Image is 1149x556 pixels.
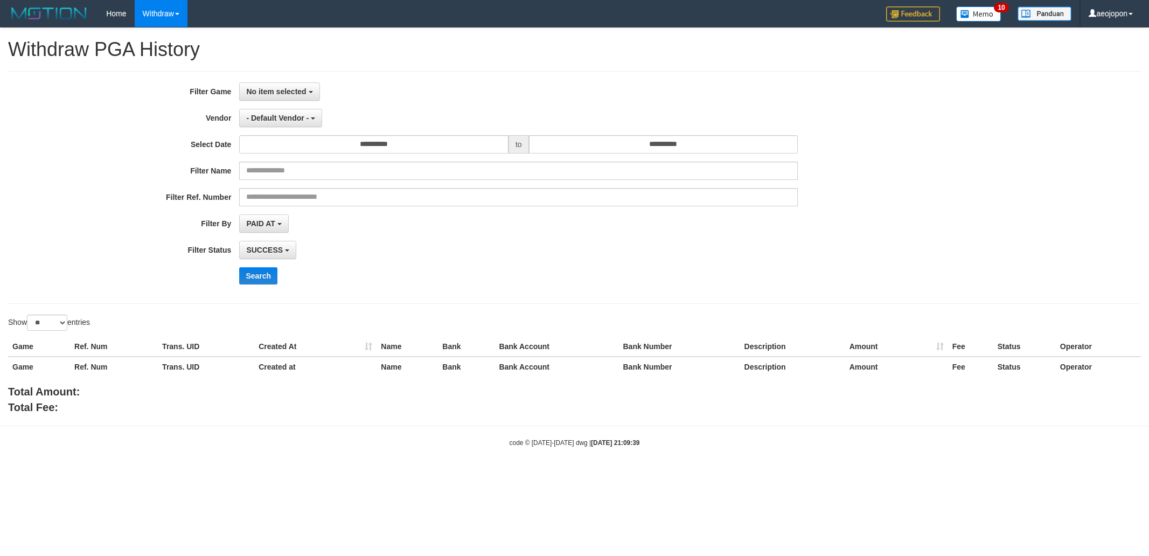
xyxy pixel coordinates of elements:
h1: Withdraw PGA History [8,39,1141,60]
img: Feedback.jpg [886,6,940,22]
th: Status [993,357,1056,377]
img: Button%20Memo.svg [956,6,1001,22]
th: Ref. Num [70,337,158,357]
th: Trans. UID [158,337,254,357]
th: Trans. UID [158,357,254,377]
button: Search [239,267,277,284]
th: Name [377,357,438,377]
span: 10 [994,3,1008,12]
span: SUCCESS [246,246,283,254]
span: PAID AT [246,219,275,228]
th: Bank [438,357,495,377]
th: Bank Account [495,337,618,357]
th: Created At [254,337,377,357]
button: PAID AT [239,214,288,233]
select: Showentries [27,315,67,331]
th: Status [993,337,1056,357]
th: Amount [845,357,948,377]
label: Show entries [8,315,90,331]
th: Game [8,337,70,357]
b: Total Fee: [8,401,58,413]
th: Description [740,357,845,377]
th: Bank Account [495,357,618,377]
button: No item selected [239,82,319,101]
span: to [509,135,529,154]
button: SUCCESS [239,241,296,259]
th: Game [8,357,70,377]
th: Fee [948,357,993,377]
th: Fee [948,337,993,357]
th: Amount [845,337,948,357]
th: Operator [1056,337,1141,357]
th: Description [740,337,845,357]
img: panduan.png [1018,6,1071,21]
span: - Default Vendor - [246,114,309,122]
th: Bank Number [618,337,740,357]
th: Name [377,337,438,357]
th: Bank Number [618,357,740,377]
th: Created at [254,357,377,377]
strong: [DATE] 21:09:39 [591,439,639,447]
img: MOTION_logo.png [8,5,90,22]
b: Total Amount: [8,386,80,398]
th: Ref. Num [70,357,158,377]
span: No item selected [246,87,306,96]
th: Operator [1056,357,1141,377]
button: - Default Vendor - [239,109,322,127]
small: code © [DATE]-[DATE] dwg | [510,439,640,447]
th: Bank [438,337,495,357]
